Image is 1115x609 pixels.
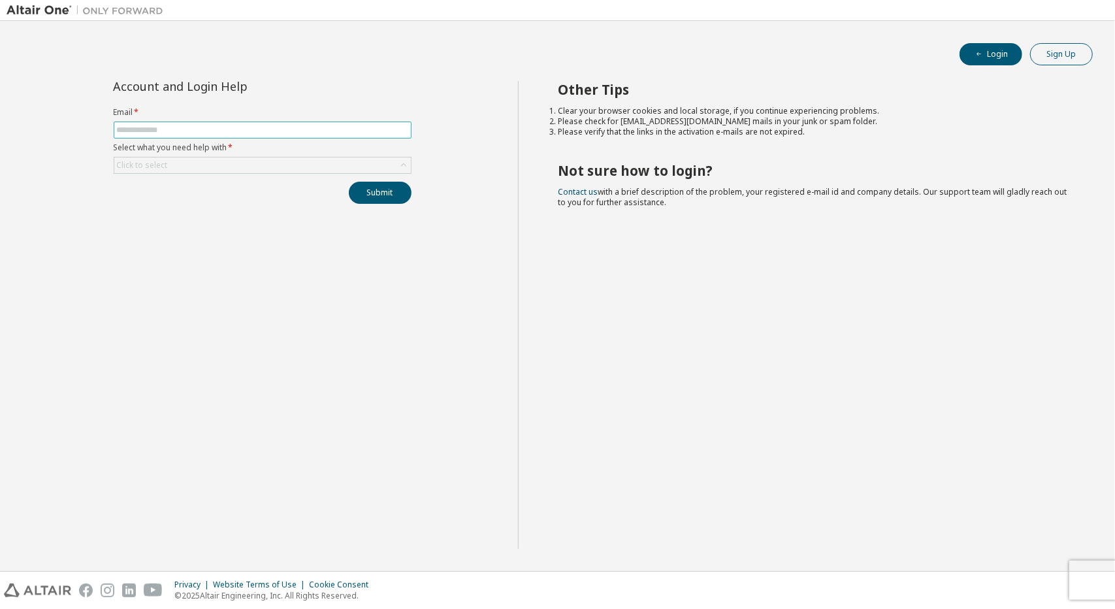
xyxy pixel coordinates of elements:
[117,160,168,171] div: Click to select
[114,81,352,91] div: Account and Login Help
[174,580,213,590] div: Privacy
[558,186,598,197] a: Contact us
[79,584,93,597] img: facebook.svg
[144,584,163,597] img: youtube.svg
[7,4,170,17] img: Altair One
[114,142,412,153] label: Select what you need help with
[558,116,1069,127] li: Please check for [EMAIL_ADDRESS][DOMAIN_NAME] mails in your junk or spam folder.
[349,182,412,204] button: Submit
[558,162,1069,179] h2: Not sure how to login?
[558,127,1069,137] li: Please verify that the links in the activation e-mails are not expired.
[122,584,136,597] img: linkedin.svg
[114,107,412,118] label: Email
[309,580,376,590] div: Cookie Consent
[558,81,1069,98] h2: Other Tips
[101,584,114,597] img: instagram.svg
[114,157,411,173] div: Click to select
[174,590,376,601] p: © 2025 Altair Engineering, Inc. All Rights Reserved.
[558,106,1069,116] li: Clear your browser cookies and local storage, if you continue experiencing problems.
[4,584,71,597] img: altair_logo.svg
[960,43,1022,65] button: Login
[213,580,309,590] div: Website Terms of Use
[1030,43,1093,65] button: Sign Up
[558,186,1067,208] span: with a brief description of the problem, your registered e-mail id and company details. Our suppo...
